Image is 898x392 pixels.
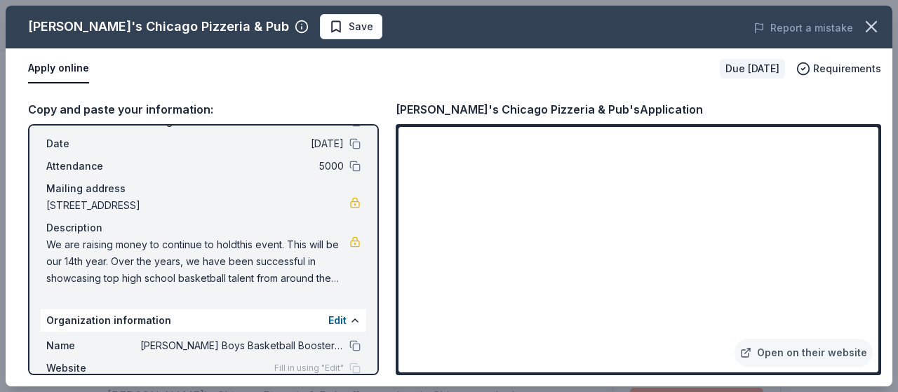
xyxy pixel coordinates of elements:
span: [DATE] [140,135,344,152]
div: Copy and paste your information: [28,100,379,119]
button: Save [320,14,382,39]
button: Edit [328,312,347,329]
div: Description [46,219,361,236]
span: [PERSON_NAME] Boys Basketball Booster Club [140,337,344,354]
a: Open on their website [735,339,873,367]
button: Requirements [796,60,881,77]
button: Apply online [28,54,89,83]
div: Mailing address [46,180,361,197]
span: [STREET_ADDRESS] [46,197,349,214]
span: We are raising money to continue to holdthis event. This will be our 14th year. Over the years, w... [46,236,349,287]
div: [PERSON_NAME]'s Chicago Pizzeria & Pub [28,15,289,38]
div: Organization information [41,309,366,332]
span: Attendance [46,158,140,175]
span: Save [349,18,373,35]
span: Website [46,360,140,377]
span: 5000 [140,158,344,175]
div: Due [DATE] [720,59,785,79]
span: Requirements [813,60,881,77]
div: [PERSON_NAME]'s Chicago Pizzeria & Pub's Application [396,100,703,119]
button: Report a mistake [753,20,853,36]
span: Date [46,135,140,152]
span: Fill in using "Edit" [274,363,344,374]
span: Name [46,337,140,354]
